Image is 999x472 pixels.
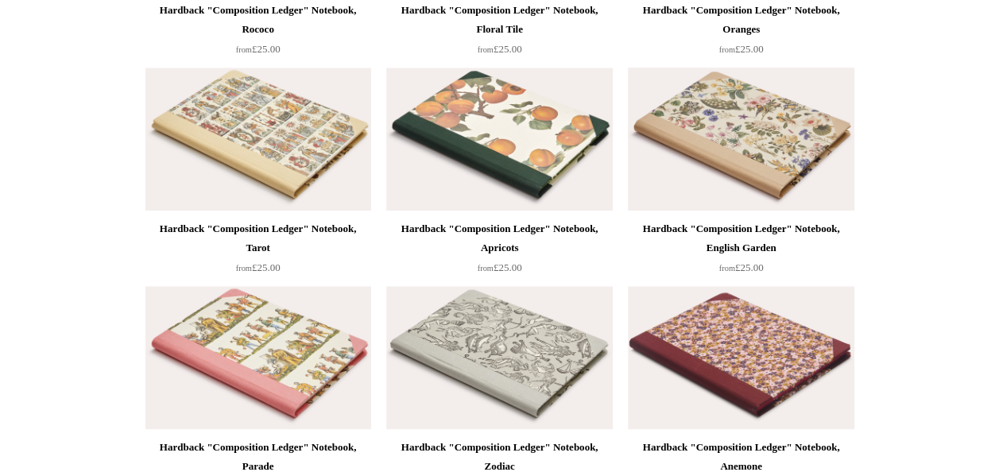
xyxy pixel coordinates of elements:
a: Hardback "Composition Ledger" Notebook, Oranges from£25.00 [628,1,854,66]
img: Hardback "Composition Ledger" Notebook, Anemone [628,286,854,429]
img: Hardback "Composition Ledger" Notebook, Zodiac [386,286,612,429]
span: from [236,264,252,273]
a: Hardback "Composition Ledger" Notebook, Rococo from£25.00 [145,1,371,66]
img: Hardback "Composition Ledger" Notebook, Apricots [386,68,612,211]
a: Hardback "Composition Ledger" Notebook, English Garden from£25.00 [628,219,854,284]
a: Hardback "Composition Ledger" Notebook, Anemone Hardback "Composition Ledger" Notebook, Anemone [628,286,854,429]
a: Hardback "Composition Ledger" Notebook, Tarot Hardback "Composition Ledger" Notebook, Tarot [145,68,371,211]
span: from [478,45,494,54]
span: from [719,264,735,273]
div: Hardback "Composition Ledger" Notebook, Floral Tile [390,1,608,39]
a: Hardback "Composition Ledger" Notebook, Zodiac Hardback "Composition Ledger" Notebook, Zodiac [386,286,612,429]
a: Hardback "Composition Ledger" Notebook, Apricots from£25.00 [386,219,612,284]
span: from [478,264,494,273]
div: Hardback "Composition Ledger" Notebook, Tarot [149,219,367,257]
a: Hardback "Composition Ledger" Notebook, Apricots Hardback "Composition Ledger" Notebook, Apricots [386,68,612,211]
div: Hardback "Composition Ledger" Notebook, Apricots [390,219,608,257]
div: Hardback "Composition Ledger" Notebook, Oranges [632,1,850,39]
a: Hardback "Composition Ledger" Notebook, Tarot from£25.00 [145,219,371,284]
span: £25.00 [719,261,764,273]
img: Hardback "Composition Ledger" Notebook, Parade [145,286,371,429]
img: Hardback "Composition Ledger" Notebook, English Garden [628,68,854,211]
span: from [719,45,735,54]
span: £25.00 [719,43,764,55]
a: Hardback "Composition Ledger" Notebook, Floral Tile from£25.00 [386,1,612,66]
div: Hardback "Composition Ledger" Notebook, English Garden [632,219,850,257]
span: £25.00 [478,43,522,55]
div: Hardback "Composition Ledger" Notebook, Rococo [149,1,367,39]
a: Hardback "Composition Ledger" Notebook, Parade Hardback "Composition Ledger" Notebook, Parade [145,286,371,429]
span: £25.00 [236,43,281,55]
span: from [236,45,252,54]
img: Hardback "Composition Ledger" Notebook, Tarot [145,68,371,211]
span: £25.00 [478,261,522,273]
span: £25.00 [236,261,281,273]
a: Hardback "Composition Ledger" Notebook, English Garden Hardback "Composition Ledger" Notebook, En... [628,68,854,211]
